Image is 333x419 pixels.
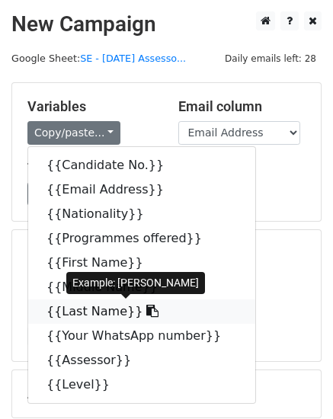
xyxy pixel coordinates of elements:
a: {{Assessor}} [28,348,255,373]
small: Google Sheet: [11,53,186,64]
a: {{Email Address}} [28,178,255,202]
a: {{Candidate No.}} [28,153,255,178]
div: Example: [PERSON_NAME] [66,272,205,294]
a: {{Last Name}} [28,299,255,324]
h2: New Campaign [11,11,322,37]
h5: Email column [178,98,306,115]
span: Daily emails left: 28 [219,50,322,67]
a: Daily emails left: 28 [219,53,322,64]
h5: Variables [27,98,155,115]
iframe: Chat Widget [257,346,333,419]
a: Copy/paste... [27,121,120,145]
a: {{Programmes offered}} [28,226,255,251]
a: {{First Name}} [28,251,255,275]
a: {{Level}} [28,373,255,397]
a: {{Nationality}} [28,202,255,226]
a: {{Your WhatsApp number}} [28,324,255,348]
a: SE - [DATE] Assesso... [80,53,186,64]
a: {{Middle Name}} [28,275,255,299]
